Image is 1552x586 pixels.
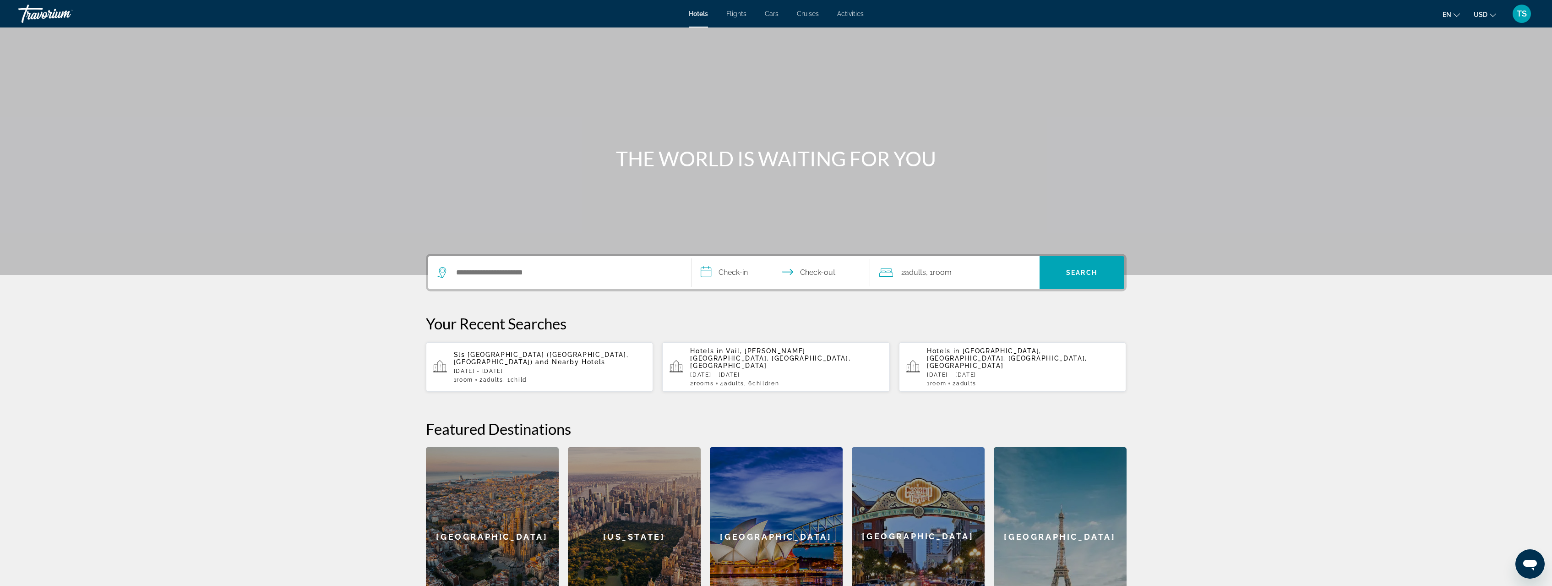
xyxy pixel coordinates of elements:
[901,266,926,279] span: 2
[752,380,779,387] span: Children
[426,314,1127,333] p: Your Recent Searches
[1517,9,1527,18] span: TS
[426,342,653,392] button: Sls [GEOGRAPHIC_DATA] ([GEOGRAPHIC_DATA], [GEOGRAPHIC_DATA]) and Nearby Hotels[DATE] - [DATE]1Roo...
[1443,11,1451,18] span: en
[927,347,1087,369] span: [GEOGRAPHIC_DATA], [GEOGRAPHIC_DATA], [GEOGRAPHIC_DATA], [GEOGRAPHIC_DATA]
[870,256,1040,289] button: Travelers: 2 adults, 0 children
[926,266,952,279] span: , 1
[428,256,1124,289] div: Search widget
[483,377,503,383] span: Adults
[511,377,527,383] span: Child
[604,147,948,170] h1: THE WORLD IS WAITING FOR YOU
[18,2,110,26] a: Travorium
[455,266,677,279] input: Search hotel destination
[690,372,882,378] p: [DATE] - [DATE]
[457,377,473,383] span: Room
[956,380,976,387] span: Adults
[454,351,629,366] span: Sls [GEOGRAPHIC_DATA] ([GEOGRAPHIC_DATA], [GEOGRAPHIC_DATA])
[1515,549,1545,579] iframe: Button to launch messaging window
[724,380,744,387] span: Adults
[1066,269,1097,276] span: Search
[694,380,713,387] span: rooms
[744,380,779,387] span: , 6
[1510,4,1534,23] button: User Menu
[535,358,605,366] span: and Nearby Hotels
[837,10,864,17] a: Activities
[690,380,713,387] span: 2
[479,377,503,383] span: 2
[690,347,723,355] span: Hotels in
[1443,8,1460,21] button: Change language
[689,10,708,17] a: Hotels
[1040,256,1124,289] button: Search
[454,377,473,383] span: 1
[927,372,1119,378] p: [DATE] - [DATE]
[690,347,850,369] span: Vail, [PERSON_NAME][GEOGRAPHIC_DATA], [GEOGRAPHIC_DATA], [GEOGRAPHIC_DATA]
[905,268,926,277] span: Adults
[933,268,952,277] span: Room
[765,10,779,17] a: Cars
[720,380,744,387] span: 4
[927,347,960,355] span: Hotels in
[1474,11,1487,18] span: USD
[797,10,819,17] a: Cruises
[953,380,976,387] span: 2
[927,380,946,387] span: 1
[726,10,746,17] a: Flights
[662,342,890,392] button: Hotels in Vail, [PERSON_NAME][GEOGRAPHIC_DATA], [GEOGRAPHIC_DATA], [GEOGRAPHIC_DATA][DATE] - [DAT...
[503,377,527,383] span: , 1
[692,256,870,289] button: Select check in and out date
[930,380,947,387] span: Room
[1474,8,1496,21] button: Change currency
[899,342,1127,392] button: Hotels in [GEOGRAPHIC_DATA], [GEOGRAPHIC_DATA], [GEOGRAPHIC_DATA], [GEOGRAPHIC_DATA][DATE] - [DAT...
[454,368,646,374] p: [DATE] - [DATE]
[426,420,1127,438] h2: Featured Destinations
